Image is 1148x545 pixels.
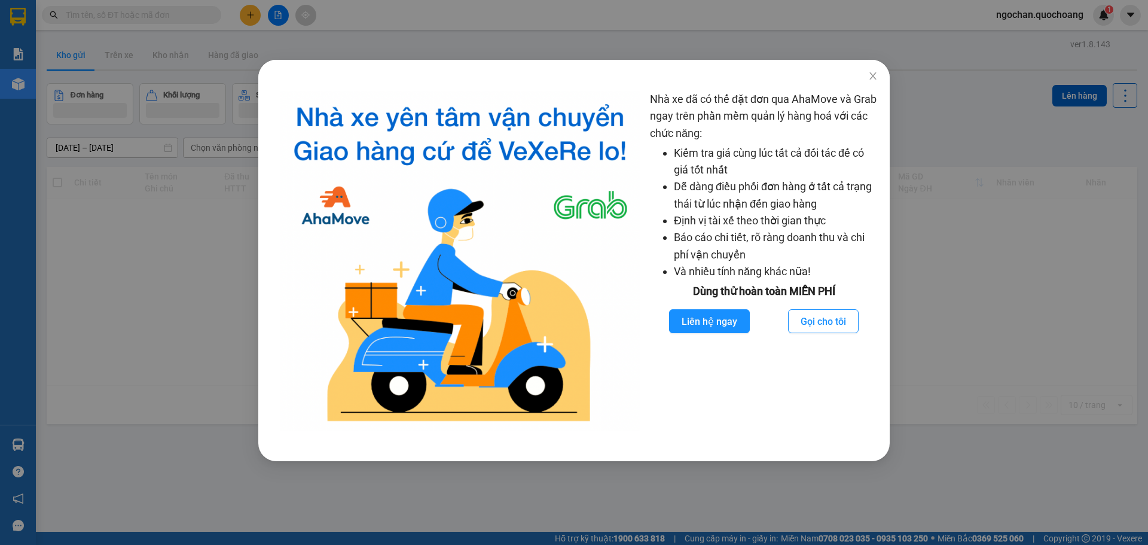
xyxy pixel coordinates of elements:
button: Liên hệ ngay [669,309,750,333]
li: Và nhiều tính năng khác nữa! [674,263,878,280]
button: Gọi cho tôi [788,309,859,333]
div: Nhà xe đã có thể đặt đơn qua AhaMove và Grab ngay trên phần mềm quản lý hàng hoá với các chức năng: [650,91,878,431]
span: Liên hệ ngay [682,314,737,329]
div: Dùng thử hoàn toàn MIỄN PHÍ [650,283,878,300]
li: Kiểm tra giá cùng lúc tất cả đối tác để có giá tốt nhất [674,145,878,179]
span: Gọi cho tôi [801,314,846,329]
li: Định vị tài xế theo thời gian thực [674,212,878,229]
img: logo [280,91,640,431]
button: Close [856,60,890,93]
li: Dễ dàng điều phối đơn hàng ở tất cả trạng thái từ lúc nhận đến giao hàng [674,178,878,212]
li: Báo cáo chi tiết, rõ ràng doanh thu và chi phí vận chuyển [674,229,878,263]
span: close [868,71,878,81]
